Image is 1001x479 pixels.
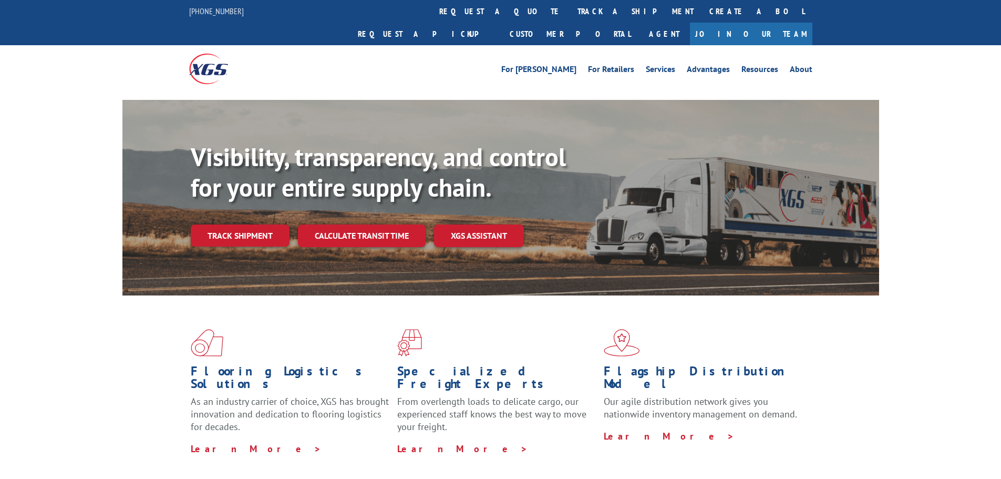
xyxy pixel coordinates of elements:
h1: Specialized Freight Experts [397,365,596,395]
a: Learn More > [604,430,735,442]
h1: Flagship Distribution Model [604,365,802,395]
h1: Flooring Logistics Solutions [191,365,389,395]
p: From overlength loads to delicate cargo, our experienced staff knows the best way to move your fr... [397,395,596,442]
img: xgs-icon-flagship-distribution-model-red [604,329,640,356]
a: XGS ASSISTANT [434,225,524,247]
a: Track shipment [191,225,290,247]
a: For Retailers [588,65,634,77]
span: Our agile distribution network gives you nationwide inventory management on demand. [604,395,797,420]
a: Calculate transit time [298,225,426,247]
img: xgs-icon-focused-on-flooring-red [397,329,422,356]
a: For [PERSON_NAME] [501,65,576,77]
a: Join Our Team [690,23,812,45]
a: Advantages [687,65,730,77]
a: Learn More > [191,443,322,455]
a: Learn More > [397,443,528,455]
img: xgs-icon-total-supply-chain-intelligence-red [191,329,223,356]
a: Services [646,65,675,77]
a: Agent [638,23,690,45]
span: As an industry carrier of choice, XGS has brought innovation and dedication to flooring logistics... [191,395,389,433]
a: Request a pickup [350,23,502,45]
a: About [790,65,812,77]
a: Resources [741,65,778,77]
a: Customer Portal [502,23,638,45]
a: [PHONE_NUMBER] [189,6,244,16]
b: Visibility, transparency, and control for your entire supply chain. [191,140,566,203]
